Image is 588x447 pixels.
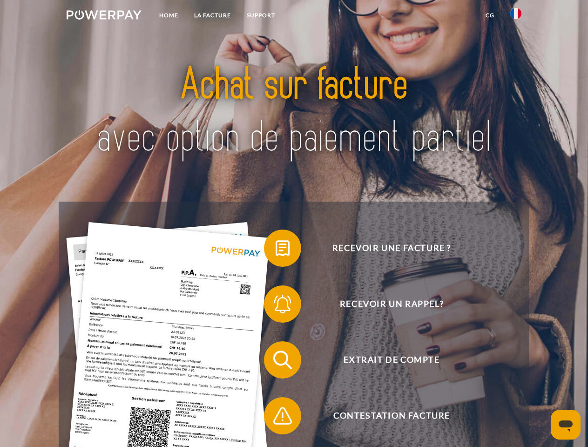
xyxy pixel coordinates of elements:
button: Extrait de compte [264,341,506,379]
img: fr [510,8,521,19]
button: Recevoir un rappel? [264,285,506,323]
button: Contestation Facture [264,397,506,434]
span: Recevoir un rappel? [277,285,506,323]
img: logo-powerpay-white.svg [67,10,142,20]
a: Home [151,7,186,24]
img: qb_bill.svg [271,237,294,260]
img: qb_warning.svg [271,404,294,427]
span: Recevoir une facture ? [277,230,506,267]
button: Recevoir une facture ? [264,230,506,267]
span: Extrait de compte [277,341,506,379]
a: Support [239,7,283,24]
iframe: Bouton de lancement de la fenêtre de messagerie [551,410,581,440]
span: Contestation Facture [277,397,506,434]
img: qb_bell.svg [271,292,294,316]
a: LA FACTURE [186,7,239,24]
img: qb_search.svg [271,348,294,372]
img: title-powerpay_fr.svg [89,45,499,178]
a: CG [478,7,502,24]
